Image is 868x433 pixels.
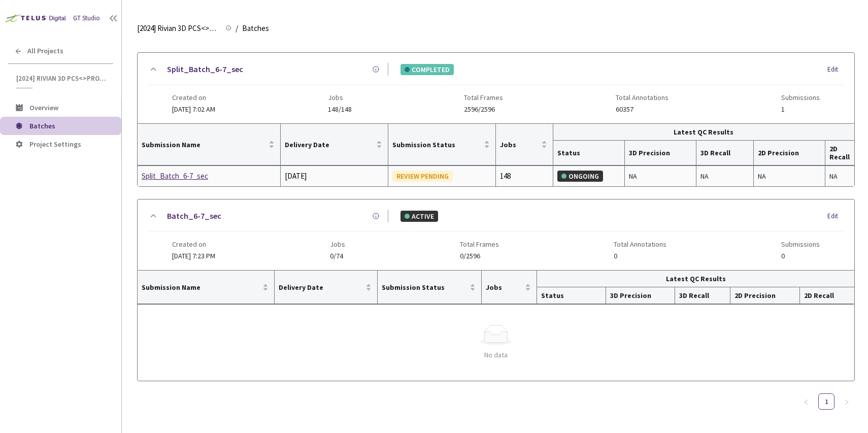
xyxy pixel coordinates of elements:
span: Delivery Date [285,141,374,149]
th: 3D Precision [606,287,675,304]
span: Submissions [781,240,820,248]
div: Split_Batch_6-7_secCOMPLETEDEditCreated on[DATE] 7:02 AMJobs148/148Total Frames2596/2596Total Ann... [138,53,854,123]
div: NA [700,171,749,182]
th: Submission Name [138,124,281,165]
a: Batch_6-7_sec [167,210,221,222]
th: 3D Recall [675,287,730,304]
span: Submission Status [392,141,482,149]
th: 3D Precision [625,141,696,165]
div: REVIEW PENDING [392,171,453,182]
a: Split_Batch_6-7_sec [142,170,249,182]
th: 2D Precision [730,287,799,304]
li: Previous Page [798,393,814,410]
span: right [844,399,850,405]
span: [2024] Rivian 3D PCS<>Production [137,22,219,35]
th: Jobs [496,124,553,165]
th: Submission Status [388,124,496,165]
span: 0/2596 [460,252,499,260]
span: 0/74 [330,252,345,260]
div: COMPLETED [400,64,454,75]
div: NA [629,171,692,182]
th: Latest QC Results [553,124,854,141]
span: 1 [781,106,820,113]
span: Created on [172,93,215,102]
span: Created on [172,240,215,248]
span: 2596/2596 [464,106,503,113]
span: Submissions [781,93,820,102]
th: 2D Recall [800,287,854,304]
div: [DATE] [285,170,384,182]
div: GT Studio [73,14,100,23]
span: 0 [781,252,820,260]
span: Jobs [486,283,523,291]
li: Next Page [839,393,855,410]
li: / [236,22,238,35]
div: Edit [827,211,844,221]
span: 60357 [616,106,669,113]
div: 148 [500,170,549,182]
span: Project Settings [29,140,81,149]
th: Delivery Date [275,271,378,304]
span: Batches [242,22,269,35]
span: Submission Status [382,283,467,291]
th: Submission Status [378,271,481,304]
span: [DATE] 7:02 AM [172,105,215,114]
th: Submission Name [138,271,275,304]
a: Split_Batch_6-7_sec [167,63,243,76]
div: NA [829,171,850,182]
span: Jobs [330,240,345,248]
span: [DATE] 7:23 PM [172,251,215,260]
div: NA [758,171,821,182]
span: Submission Name [142,141,266,149]
span: All Projects [27,47,63,55]
div: ACTIVE [400,211,438,222]
span: Total Frames [460,240,499,248]
div: ONGOING [557,171,603,182]
span: 0 [614,252,666,260]
span: Jobs [328,93,352,102]
li: 1 [818,393,834,410]
div: Edit [827,64,844,75]
span: left [803,399,809,405]
span: Total Annotations [614,240,666,248]
th: Status [537,287,606,304]
span: Submission Name [142,283,260,291]
th: Latest QC Results [537,271,854,287]
div: No data [146,349,846,360]
th: Delivery Date [281,124,388,165]
th: Status [553,141,625,165]
span: Overview [29,103,58,112]
span: [2024] Rivian 3D PCS<>Production [16,74,107,83]
button: right [839,393,855,410]
span: 148/148 [328,106,352,113]
button: left [798,393,814,410]
span: Jobs [500,141,539,149]
span: Delivery Date [279,283,363,291]
th: 2D Precision [754,141,825,165]
span: Total Frames [464,93,503,102]
th: Jobs [482,271,537,304]
span: Batches [29,121,55,130]
span: Total Annotations [616,93,669,102]
th: 3D Recall [696,141,754,165]
div: Batch_6-7_secACTIVEEditCreated on[DATE] 7:23 PMJobs0/74Total Frames0/2596Total Annotations0Submis... [138,199,854,270]
th: 2D Recall [825,141,854,165]
a: 1 [819,394,834,409]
